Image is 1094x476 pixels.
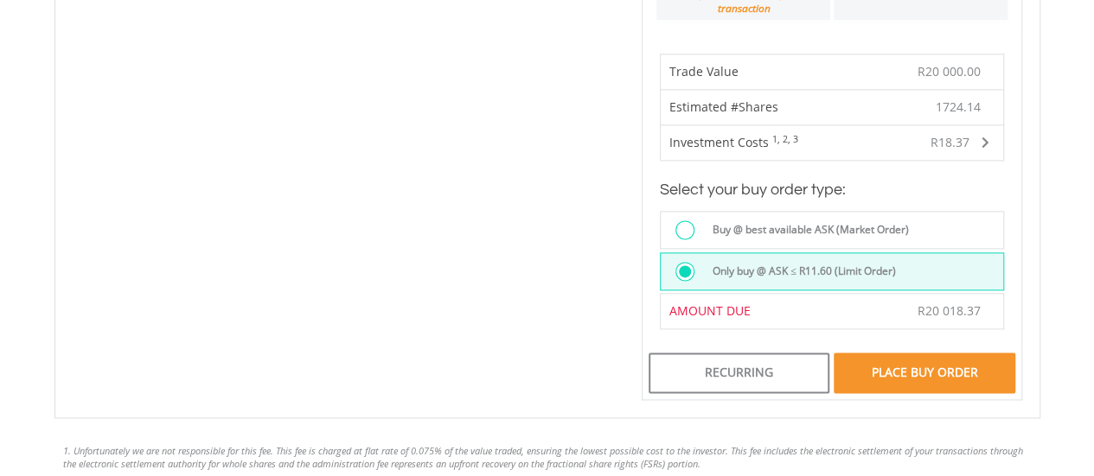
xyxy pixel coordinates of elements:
span: 1724.14 [936,98,981,116]
h3: Select your buy order type: [660,178,1004,202]
span: R20 000.00 [918,63,981,79]
label: Only buy @ ASK ≤ R11.60 (Limit Order) [702,262,896,281]
span: R18.37 [931,134,969,150]
span: AMOUNT DUE [669,302,751,319]
span: Investment Costs [669,134,769,150]
span: R20 018.37 [918,302,981,319]
span: Trade Value [669,63,739,79]
div: Recurring [649,352,829,392]
li: 1. Unfortunately we are not responsible for this fee. This fee is charged at flat rate of 0.075% ... [63,444,1032,471]
span: Estimated #Shares [669,98,778,115]
sup: 1, 2, 3 [772,133,798,145]
label: Buy @ best available ASK (Market Order) [702,220,909,239]
div: Place Buy Order [834,352,1014,392]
